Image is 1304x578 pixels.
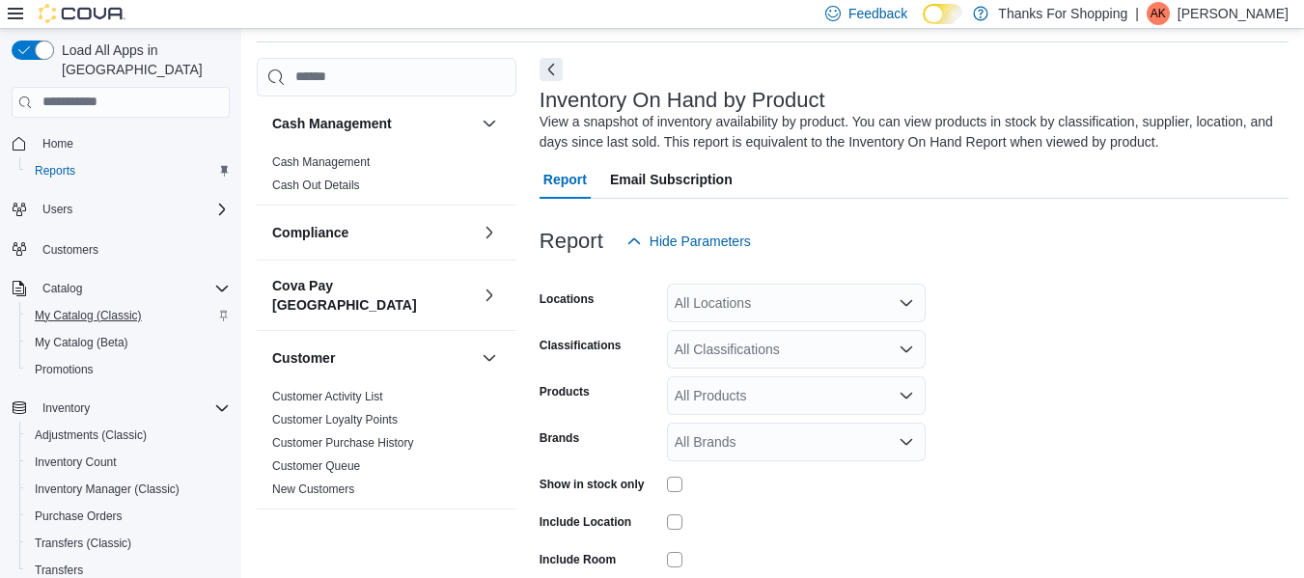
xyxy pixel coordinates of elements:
span: Adjustments (Classic) [35,427,147,443]
span: New Customers [272,482,354,497]
a: Transfers (Classic) [27,532,139,555]
button: Hide Parameters [619,222,759,261]
button: Customer [272,348,474,368]
span: Home [35,131,230,155]
span: Email Subscription [610,160,733,199]
span: Promotions [27,358,230,381]
span: Dark Mode [923,24,924,25]
button: Compliance [272,223,474,242]
button: Open list of options [899,434,914,450]
input: Dark Mode [923,4,963,24]
p: [PERSON_NAME] [1178,2,1289,25]
button: Discounts & Promotions [478,525,501,548]
span: Inventory [35,397,230,420]
h3: Report [540,230,603,253]
label: Classifications [540,338,622,353]
span: Reports [35,163,75,179]
label: Show in stock only [540,477,645,492]
button: Inventory Manager (Classic) [19,476,237,503]
button: Cova Pay [GEOGRAPHIC_DATA] [478,284,501,307]
a: New Customers [272,482,354,496]
button: Promotions [19,356,237,383]
span: My Catalog (Beta) [27,331,230,354]
button: Adjustments (Classic) [19,422,237,449]
button: Open list of options [899,388,914,403]
span: Catalog [42,281,82,296]
span: Inventory Manager (Classic) [27,478,230,501]
div: Anya Kinzel-Cadrin [1147,2,1170,25]
a: My Catalog (Beta) [27,331,136,354]
span: Home [42,136,73,151]
span: Purchase Orders [35,509,123,524]
span: Customer Purchase History [272,435,414,451]
div: View a snapshot of inventory availability by product. You can view products in stock by classific... [540,112,1279,152]
button: Home [4,129,237,157]
span: Report [543,160,587,199]
div: Customer [257,385,516,509]
label: Include Room [540,552,616,567]
span: Customers [35,236,230,261]
h3: Cash Management [272,114,392,133]
a: Inventory Count [27,451,125,474]
span: My Catalog (Beta) [35,335,128,350]
span: Users [35,198,230,221]
button: Next [540,58,563,81]
button: Cova Pay [GEOGRAPHIC_DATA] [272,276,474,315]
span: Customers [42,242,98,258]
h3: Discounts & Promotions [272,527,430,546]
a: Reports [27,159,83,182]
span: Cash Management [272,154,370,170]
span: Reports [27,159,230,182]
a: Adjustments (Classic) [27,424,154,447]
span: Customer Loyalty Points [272,412,398,427]
button: Customer [478,346,501,370]
span: Promotions [35,362,94,377]
a: Customer Activity List [272,390,383,403]
label: Brands [540,430,579,446]
img: Cova [39,4,125,23]
button: My Catalog (Beta) [19,329,237,356]
button: Open list of options [899,342,914,357]
button: Cash Management [272,114,474,133]
button: Users [35,198,80,221]
span: Load All Apps in [GEOGRAPHIC_DATA] [54,41,230,79]
button: Reports [19,157,237,184]
a: My Catalog (Classic) [27,304,150,327]
h3: Customer [272,348,335,368]
span: Inventory Count [35,454,117,470]
button: Users [4,196,237,223]
label: Locations [540,291,595,307]
span: Customer Queue [272,458,360,474]
label: Products [540,384,590,399]
p: Thanks For Shopping [998,2,1127,25]
span: Transfers [35,563,83,578]
button: Open list of options [899,295,914,311]
span: My Catalog (Classic) [27,304,230,327]
button: Catalog [4,275,237,302]
div: Cash Management [257,151,516,205]
button: My Catalog (Classic) [19,302,237,329]
button: Compliance [478,221,501,244]
a: Customers [35,238,106,261]
button: Purchase Orders [19,503,237,530]
a: Home [35,132,81,155]
span: Hide Parameters [650,232,751,251]
button: Cash Management [478,112,501,135]
span: AK [1151,2,1166,25]
span: My Catalog (Classic) [35,308,142,323]
a: Customer Loyalty Points [272,413,398,427]
p: | [1135,2,1139,25]
span: Users [42,202,72,217]
span: Adjustments (Classic) [27,424,230,447]
label: Include Location [540,514,631,530]
a: Cash Management [272,155,370,169]
a: Cash Out Details [272,179,360,192]
span: Inventory Count [27,451,230,474]
h3: Compliance [272,223,348,242]
a: Customer Queue [272,459,360,473]
button: Inventory [4,395,237,422]
span: Cash Out Details [272,178,360,193]
a: Customer Purchase History [272,436,414,450]
span: Inventory [42,400,90,416]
